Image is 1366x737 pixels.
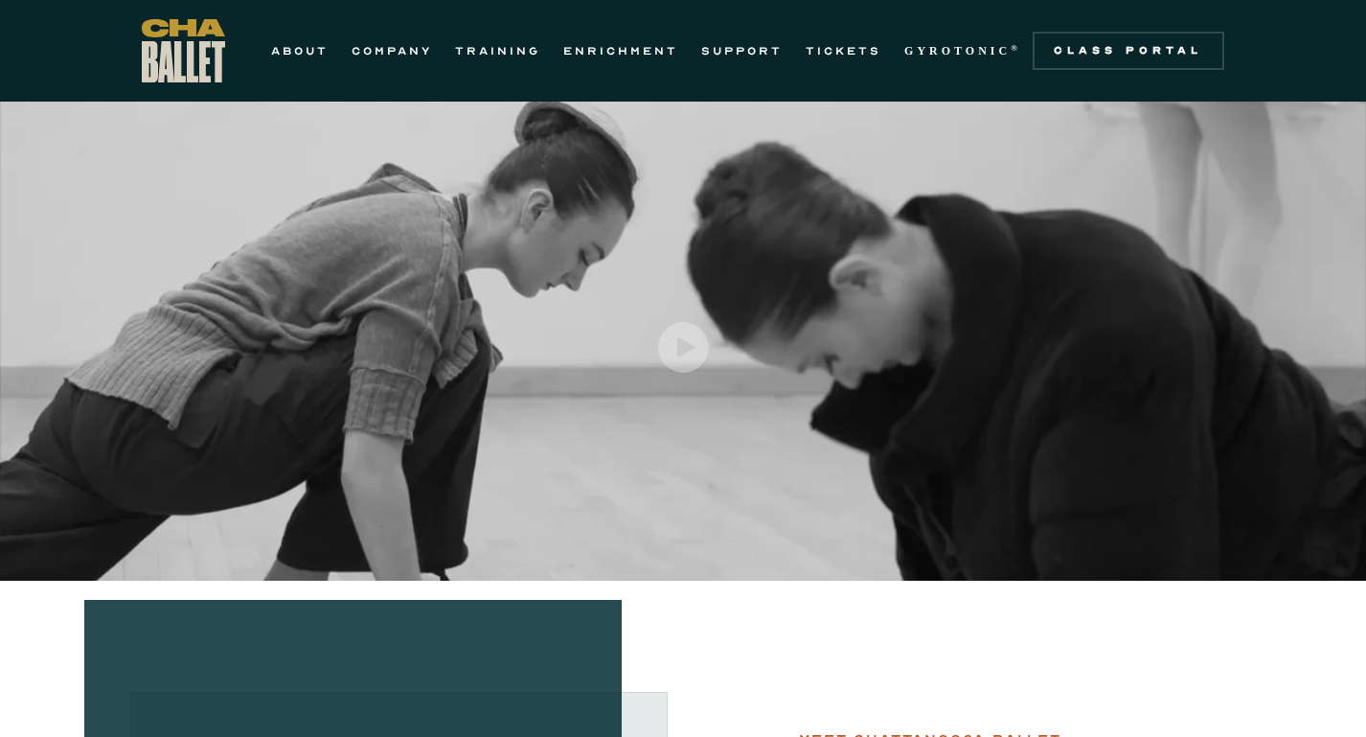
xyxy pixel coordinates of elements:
[1044,43,1213,58] div: Class Portal
[904,44,1011,58] strong: GYROTONIC
[563,39,678,62] a: ENRICHMENT
[806,39,881,62] a: TICKETS
[1033,32,1224,70] a: Class Portal
[455,39,540,62] a: TRAINING
[142,19,225,82] a: home
[904,39,1021,62] a: GYROTONIC®
[352,39,432,62] a: COMPANY
[701,39,783,62] a: SUPPORT
[271,39,329,62] a: ABOUT
[1011,43,1021,53] sup: ®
